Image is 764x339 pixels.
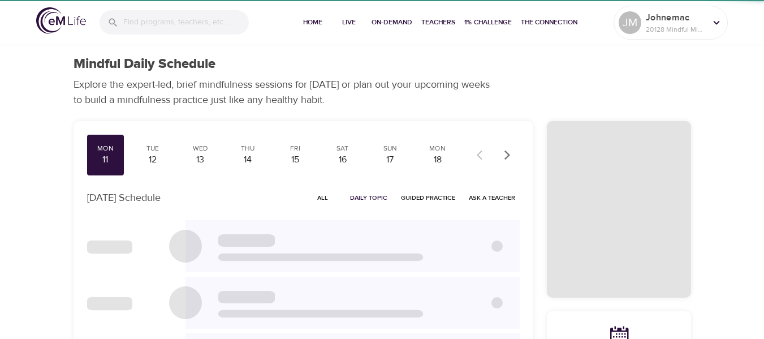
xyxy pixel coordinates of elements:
[123,10,249,35] input: Find programs, teachers, etc...
[424,144,452,153] div: Mon
[92,144,120,153] div: Mon
[521,16,577,28] span: The Connection
[139,153,167,166] div: 12
[87,190,161,205] p: [DATE] Schedule
[74,56,215,72] h1: Mindful Daily Schedule
[281,153,309,166] div: 15
[372,16,412,28] span: On-Demand
[346,189,392,207] button: Daily Topic
[186,144,214,153] div: Wed
[305,189,341,207] button: All
[646,11,706,24] p: Johnemac
[281,144,309,153] div: Fri
[234,153,262,166] div: 14
[234,144,262,153] div: Thu
[335,16,362,28] span: Live
[139,144,167,153] div: Tue
[299,16,326,28] span: Home
[424,153,452,166] div: 18
[376,144,404,153] div: Sun
[36,7,86,34] img: logo
[464,189,520,207] button: Ask a Teacher
[464,16,512,28] span: 1% Challenge
[309,192,336,203] span: All
[329,153,357,166] div: 16
[396,189,460,207] button: Guided Practice
[469,192,515,203] span: Ask a Teacher
[401,192,455,203] span: Guided Practice
[376,153,404,166] div: 17
[74,77,498,108] p: Explore the expert-led, brief mindfulness sessions for [DATE] or plan out your upcoming weeks to ...
[646,24,706,35] p: 20128 Mindful Minutes
[186,153,214,166] div: 13
[92,153,120,166] div: 11
[619,11,641,34] div: JM
[350,192,387,203] span: Daily Topic
[329,144,357,153] div: Sat
[421,16,455,28] span: Teachers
